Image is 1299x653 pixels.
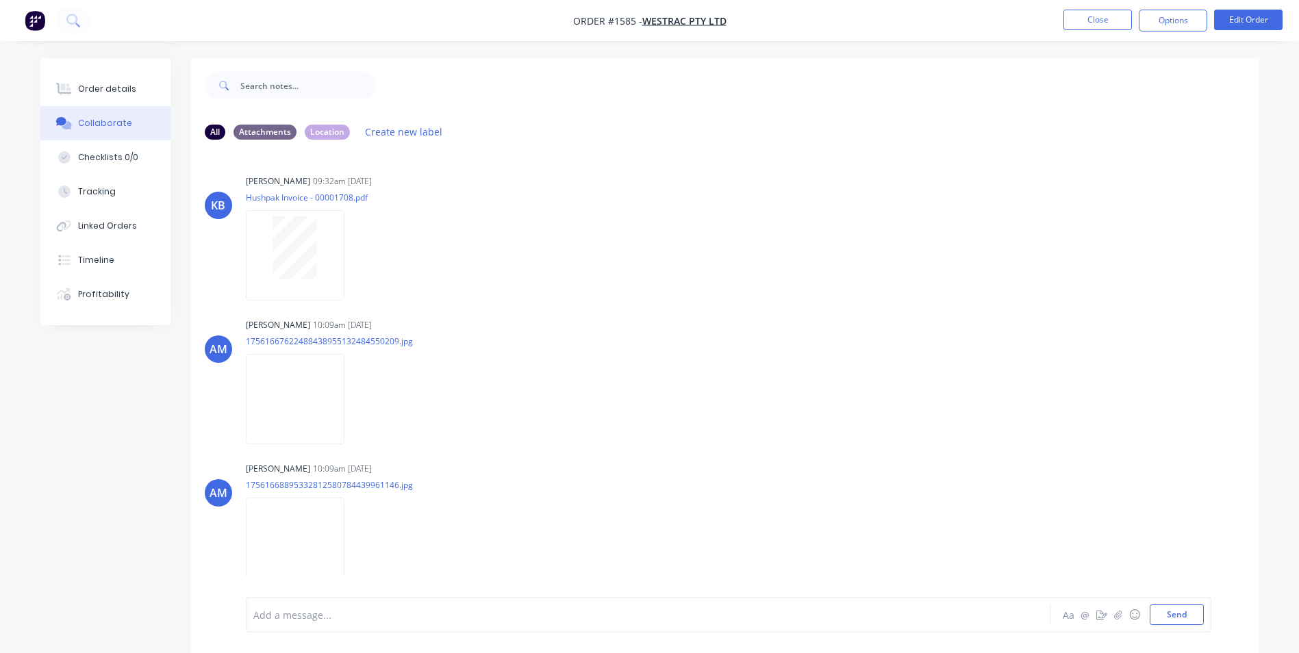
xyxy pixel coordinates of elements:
div: 09:32am [DATE] [313,175,372,188]
button: @ [1077,606,1094,623]
p: 17561668895332812580784439961146.jpg [246,479,413,491]
div: [PERSON_NAME] [246,319,310,331]
button: Edit Order [1214,10,1283,30]
input: Search notes... [240,72,376,99]
button: Checklists 0/0 [40,140,171,175]
button: Create new label [358,123,450,141]
div: Attachments [234,125,297,140]
button: Order details [40,72,171,106]
button: Collaborate [40,106,171,140]
button: Timeline [40,243,171,277]
a: WesTrac Pty Ltd [642,14,727,27]
button: ☺ [1126,606,1143,623]
div: [PERSON_NAME] [246,463,310,475]
div: Location [305,125,350,140]
button: Aa [1061,606,1077,623]
div: Linked Orders [78,220,137,232]
div: Checklists 0/0 [78,151,138,164]
div: KB [211,197,225,214]
div: Collaborate [78,117,132,129]
button: Profitability [40,277,171,311]
div: 10:09am [DATE] [313,463,372,475]
div: [PERSON_NAME] [246,175,310,188]
button: Close [1063,10,1132,30]
p: Hushpak Invoice - 00001708.pdf [246,192,368,203]
div: AM [210,485,227,501]
img: Factory [25,10,45,31]
div: AM [210,341,227,357]
button: Linked Orders [40,209,171,243]
div: Timeline [78,254,114,266]
p: 17561667622488438955132484550209.jpg [246,335,413,347]
button: Options [1139,10,1207,31]
button: Tracking [40,175,171,209]
div: Order details [78,83,136,95]
div: Profitability [78,288,129,300]
div: All [205,125,225,140]
button: Send [1150,604,1204,625]
div: Tracking [78,185,116,198]
span: Order #1585 - [573,14,642,27]
div: 10:09am [DATE] [313,319,372,331]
